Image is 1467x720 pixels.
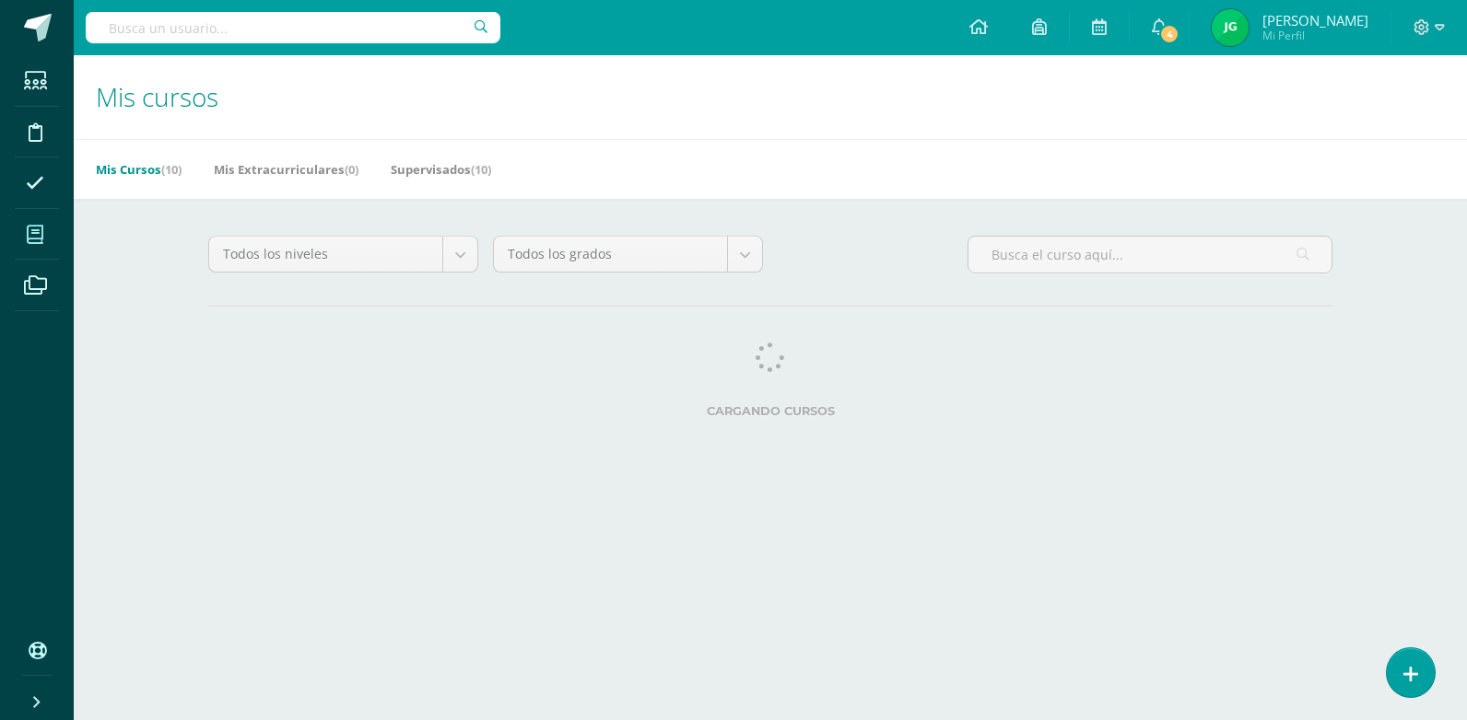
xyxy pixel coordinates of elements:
a: Mis Cursos(10) [96,155,182,184]
img: c5e6a7729ce0d31aadaf9fc218af694a.png [1212,9,1249,46]
input: Busca un usuario... [86,12,500,43]
span: 4 [1159,24,1179,44]
a: Todos los grados [494,237,762,272]
span: Mi Perfil [1262,28,1368,43]
input: Busca el curso aquí... [968,237,1332,273]
a: Todos los niveles [209,237,477,272]
span: (0) [345,161,358,178]
span: (10) [471,161,491,178]
span: Mis cursos [96,79,218,114]
span: Todos los niveles [223,237,428,272]
span: (10) [161,161,182,178]
label: Cargando cursos [208,404,1332,418]
span: Todos los grados [508,237,713,272]
a: Mis Extracurriculares(0) [214,155,358,184]
a: Supervisados(10) [391,155,491,184]
span: [PERSON_NAME] [1262,11,1368,29]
